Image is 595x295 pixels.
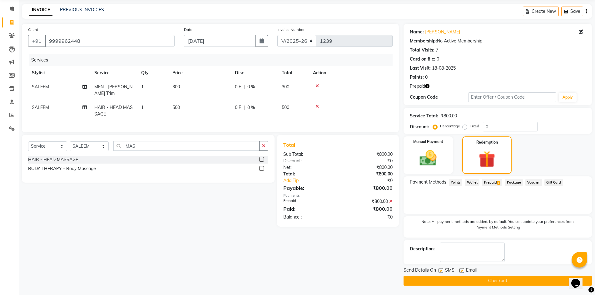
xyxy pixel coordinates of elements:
[60,7,104,12] a: PREVIOUS INVOICES
[475,224,520,230] label: Payment Methods Setting
[29,54,397,66] div: Services
[283,142,298,148] span: Total
[279,171,338,177] div: Total:
[404,276,592,286] button: Checkout
[525,179,542,186] span: Voucher
[278,66,309,80] th: Total
[282,105,289,110] span: 500
[279,205,338,213] div: Paid:
[449,179,463,186] span: Points
[476,140,498,145] label: Redemption
[569,270,589,289] iframe: chat widget
[169,66,231,80] th: Price
[410,74,424,81] div: Points:
[437,56,439,62] div: 0
[432,65,456,71] div: 18-08-2025
[184,27,192,32] label: Date
[279,164,338,171] div: Net:
[410,94,469,101] div: Coupon Code
[338,184,397,192] div: ₹800.00
[410,29,424,35] div: Name:
[544,179,563,186] span: Gift Card
[440,123,460,129] label: Percentage
[235,84,241,90] span: 0 F
[28,165,96,172] div: BODY THERAPY - Body Massage
[28,27,38,32] label: Client
[410,56,435,62] div: Card on file:
[172,105,180,110] span: 500
[404,267,436,275] span: Send Details On
[279,158,338,164] div: Discount:
[282,84,289,90] span: 300
[141,84,144,90] span: 1
[338,171,397,177] div: ₹800.00
[94,105,133,117] span: HAIR - HEAD MASSAGE
[244,104,245,111] span: |
[94,84,132,96] span: MEN - [PERSON_NAME] Trim
[277,27,305,32] label: Invoice Number
[338,205,397,213] div: ₹800.00
[113,141,260,151] input: Search or Scan
[231,66,278,80] th: Disc
[141,105,144,110] span: 1
[410,124,429,130] div: Discount:
[497,181,500,185] span: 1
[309,66,393,80] th: Action
[410,38,586,44] div: No Active Membership
[410,47,434,53] div: Total Visits:
[523,7,559,16] button: Create New
[279,177,348,184] a: Add Tip
[410,113,438,119] div: Service Total:
[244,84,245,90] span: |
[28,66,91,80] th: Stylist
[410,83,425,90] span: Prepaid
[482,179,502,186] span: Prepaid
[279,214,338,220] div: Balance :
[338,164,397,171] div: ₹800.00
[29,4,52,16] a: INVOICE
[32,84,49,90] span: SALEEM
[425,29,460,35] a: [PERSON_NAME]
[410,246,435,252] div: Description:
[348,177,397,184] div: ₹0
[32,105,49,110] span: SALEEM
[283,193,392,198] div: Payments
[45,35,175,47] input: Search by Name/Mobile/Email/Code
[410,38,437,44] div: Membership:
[410,65,431,71] div: Last Visit:
[436,47,438,53] div: 7
[468,92,556,102] input: Enter Offer / Coupon Code
[137,66,169,80] th: Qty
[441,113,457,119] div: ₹800.00
[410,179,446,185] span: Payment Methods
[561,7,583,16] button: Save
[338,151,397,158] div: ₹800.00
[474,149,500,170] img: _gift.svg
[338,214,397,220] div: ₹0
[247,84,255,90] span: 0 %
[559,93,577,102] button: Apply
[247,104,255,111] span: 0 %
[466,267,477,275] span: Email
[413,139,443,145] label: Manual Payment
[279,184,338,192] div: Payable:
[425,74,428,81] div: 0
[505,179,523,186] span: Package
[410,219,586,233] label: Note: All payment methods are added, by default. You can update your preferences from
[279,198,338,205] div: Prepaid
[338,198,397,205] div: ₹800.00
[470,123,479,129] label: Fixed
[91,66,137,80] th: Service
[172,84,180,90] span: 300
[445,267,454,275] span: SMS
[279,151,338,158] div: Sub Total:
[28,35,46,47] button: +91
[235,104,241,111] span: 0 F
[465,179,479,186] span: Wallet
[338,158,397,164] div: ₹0
[414,148,442,168] img: _cash.svg
[28,156,78,163] div: HAIR - HEAD MASSAGE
